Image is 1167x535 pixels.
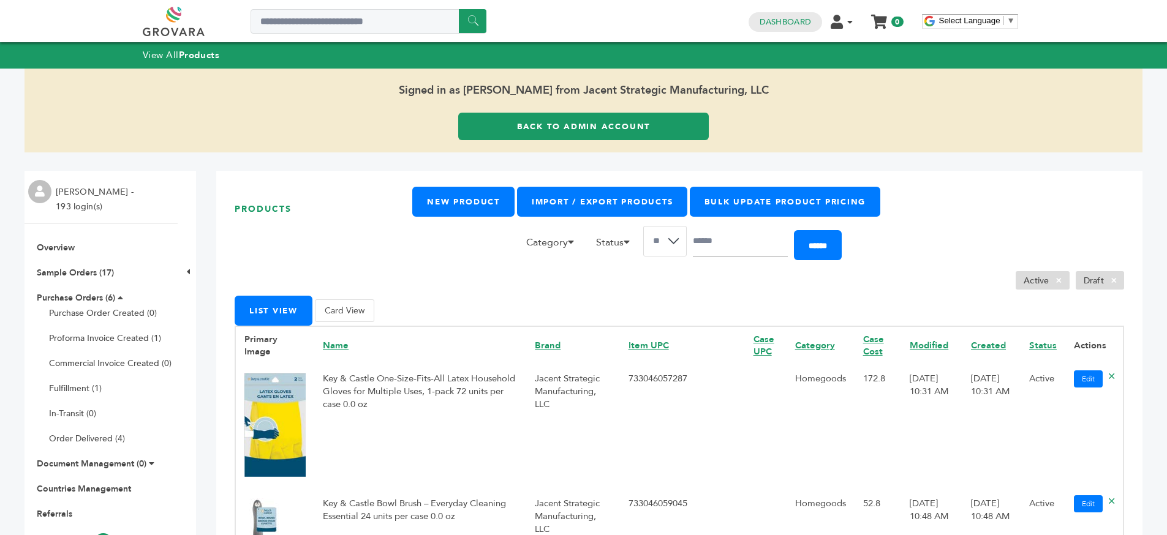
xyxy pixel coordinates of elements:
[891,17,903,27] span: 0
[49,408,96,419] a: In-Transit (0)
[1003,16,1004,25] span: ​
[760,17,811,28] a: Dashboard
[526,364,619,489] td: Jacent Strategic Manufacturing, LLC
[863,333,884,358] a: Case Cost
[49,433,125,444] a: Order Delivered (4)
[693,226,788,256] input: Search
[179,49,219,61] strong: Products
[37,458,146,470] a: Document Management (0)
[1007,16,1015,25] span: ▼
[1049,273,1069,288] span: ×
[872,11,886,24] a: My Cart
[795,339,835,351] a: Category
[910,339,948,351] a: Modified
[1074,370,1103,387] a: Edit
[1029,339,1057,351] a: Status
[1065,326,1124,365] th: Actions
[971,339,1006,351] a: Created
[412,187,514,217] a: New Product
[37,242,75,253] a: Overview
[244,373,306,476] img: No Image
[1104,273,1124,288] span: ×
[939,16,1015,25] a: Select Language​
[901,364,962,489] td: [DATE] 10:31 AM
[25,69,1142,113] span: Signed in as [PERSON_NAME] from Jacent Strategic Manufacturing, LLC
[251,9,486,34] input: Search a product or brand...
[517,187,687,217] a: Import / Export Products
[49,383,102,394] a: Fulfillment (1)
[690,187,880,217] a: Bulk Update Product Pricing
[535,339,561,351] a: Brand
[143,49,220,61] a: View AllProducts
[962,364,1021,489] td: [DATE] 10:31 AM
[1076,271,1124,290] li: Draft
[37,508,72,520] a: Referrals
[49,357,172,369] a: Commercial Invoice Created (0)
[37,267,114,279] a: Sample Orders (17)
[855,364,902,489] td: 172.8
[787,364,855,489] td: Homegoods
[235,296,312,326] button: List View
[939,16,1000,25] span: Select Language
[49,332,161,344] a: Proforma Invoice Created (1)
[323,339,349,351] a: Name
[49,307,157,319] a: Purchase Order Created (0)
[235,326,314,365] th: Primary Image
[1021,364,1065,489] td: Active
[590,235,643,256] li: Status
[520,235,587,256] li: Category
[315,299,374,322] button: Card View
[753,333,774,358] a: Case UPC
[314,364,526,489] td: Key & Castle One-Size-Fits-All Latex Household Gloves for Multiple Uses, 1-pack 72 units per case...
[28,180,51,203] img: profile.png
[37,483,131,495] a: Countries Management
[620,364,745,489] td: 733046057287
[1016,271,1070,290] li: Active
[1074,495,1103,512] a: Edit
[37,292,115,304] a: Purchase Orders (6)
[629,339,669,351] a: Item UPC
[458,113,709,140] a: Back to Admin Account
[235,187,412,231] h1: Products
[56,185,137,214] li: [PERSON_NAME] - 193 login(s)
